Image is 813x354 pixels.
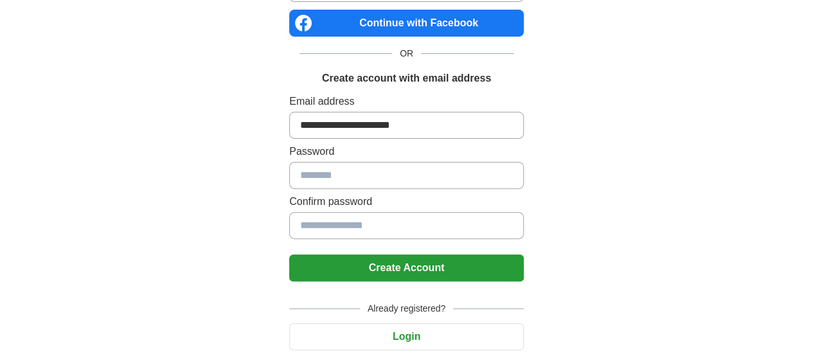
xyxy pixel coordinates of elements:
span: OR [392,47,421,60]
label: Email address [289,94,524,109]
button: Create Account [289,254,524,281]
h1: Create account with email address [322,71,491,86]
button: Login [289,323,524,350]
a: Continue with Facebook [289,10,524,37]
label: Confirm password [289,194,524,209]
span: Already registered? [360,302,453,315]
label: Password [289,144,524,159]
a: Login [289,331,524,342]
